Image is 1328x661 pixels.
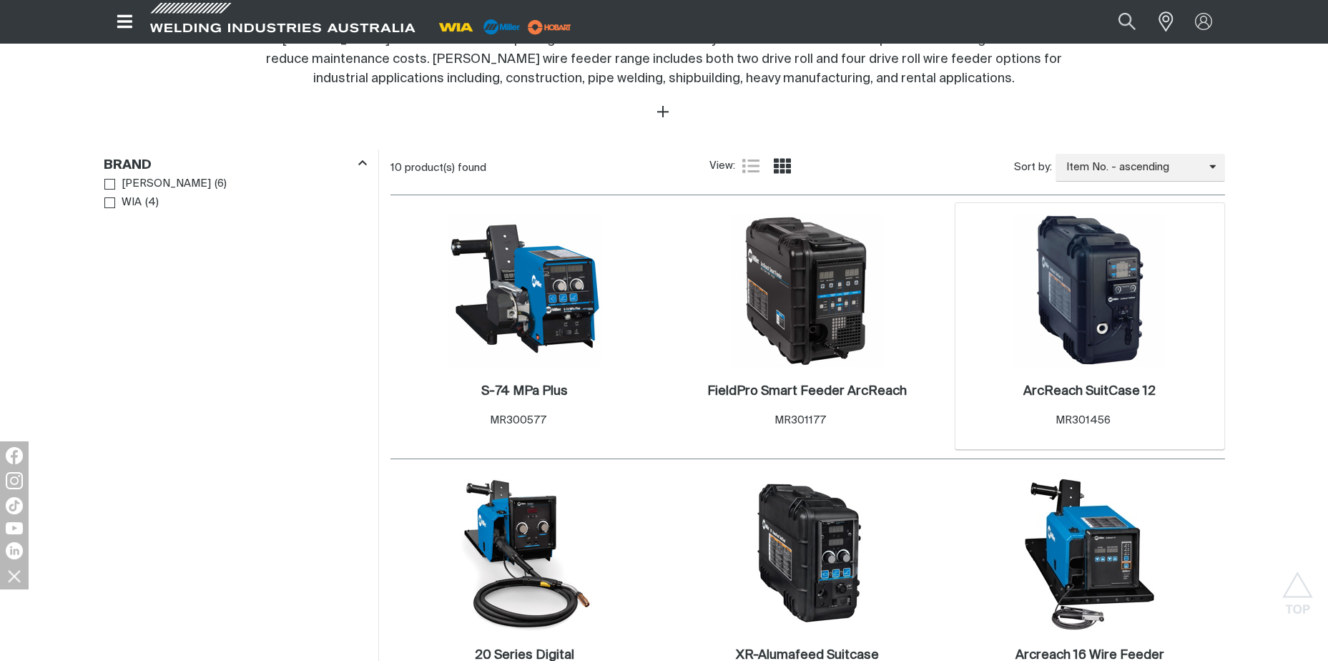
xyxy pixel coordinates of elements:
[731,214,884,367] img: FieldPro Smart Feeder ArcReach
[266,34,1062,85] span: [PERSON_NAME] wire feeders can help mitigate the risk of unnecessary downtime associated with poo...
[742,157,759,175] a: List view
[104,175,366,212] ul: Brand
[6,447,23,464] img: Facebook
[481,385,568,398] h2: S-74 MPa Plus
[1056,415,1111,426] span: MR301456
[1103,6,1151,38] button: Search products
[390,161,709,175] div: 10
[523,21,576,32] a: miller
[104,157,152,174] h3: Brand
[2,564,26,588] img: hide socials
[104,150,367,213] aside: Filters
[709,158,735,175] span: View:
[523,16,576,38] img: miller
[405,162,486,173] span: product(s) found
[707,383,907,400] a: FieldPro Smart Feeder ArcReach
[6,522,23,534] img: YouTube
[1013,478,1166,631] img: Arcreach 16 Wire Feeder
[1023,385,1156,398] h2: ArcReach SuitCase 12
[731,478,884,631] img: XR-Alumafeed Suitcase
[145,195,159,211] span: ( 4 )
[122,176,211,192] span: [PERSON_NAME]
[481,383,568,400] a: S-74 MPa Plus
[1014,160,1052,176] span: Sort by:
[774,415,826,426] span: MR301177
[1056,160,1209,176] span: Item No. - ascending
[104,155,367,174] div: Brand
[448,214,601,367] img: S-74 MPa Plus
[6,497,23,514] img: TikTok
[490,415,546,426] span: MR300577
[448,478,601,631] img: 20 Series Digital
[104,193,142,212] a: WIA
[390,150,1225,186] section: Product list controls
[1084,6,1151,38] input: Product name or item number...
[707,385,907,398] h2: FieldPro Smart Feeder ArcReach
[104,175,212,194] a: [PERSON_NAME]
[1023,383,1156,400] a: ArcReach SuitCase 12
[6,542,23,559] img: LinkedIn
[1282,572,1314,604] button: Scroll to top
[1013,214,1166,367] img: ArcReach SuitCase 12
[215,176,227,192] span: ( 6 )
[6,472,23,489] img: Instagram
[122,195,142,211] span: WIA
